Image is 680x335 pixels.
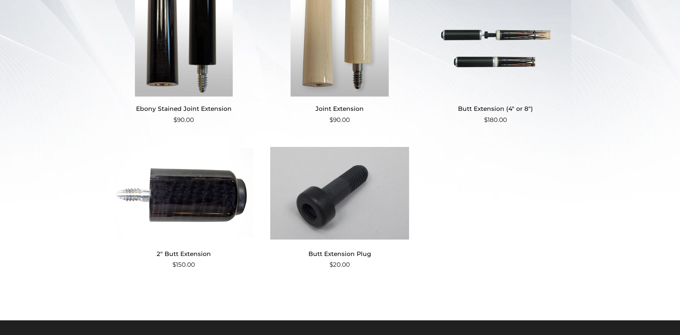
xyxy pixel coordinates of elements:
[172,261,176,268] span: $
[115,145,253,270] a: 2″ Butt Extension $150.00
[115,102,253,115] h2: Ebony Stained Joint Extension
[172,261,195,268] bdi: 150.00
[115,247,253,260] h2: 2″ Butt Extension
[270,102,409,115] h2: Joint Extension
[329,116,350,123] bdi: 90.00
[329,116,333,123] span: $
[329,261,333,268] span: $
[426,102,565,115] h2: Butt Extension (4″ or 8″)
[270,145,409,270] a: Butt Extension Plug $20.00
[484,116,488,123] span: $
[270,145,409,241] img: Butt Extension Plug
[270,247,409,260] h2: Butt Extension Plug
[329,261,350,268] bdi: 20.00
[173,116,194,123] bdi: 90.00
[173,116,177,123] span: $
[115,145,253,241] img: 2" Butt Extension
[484,116,507,123] bdi: 180.00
